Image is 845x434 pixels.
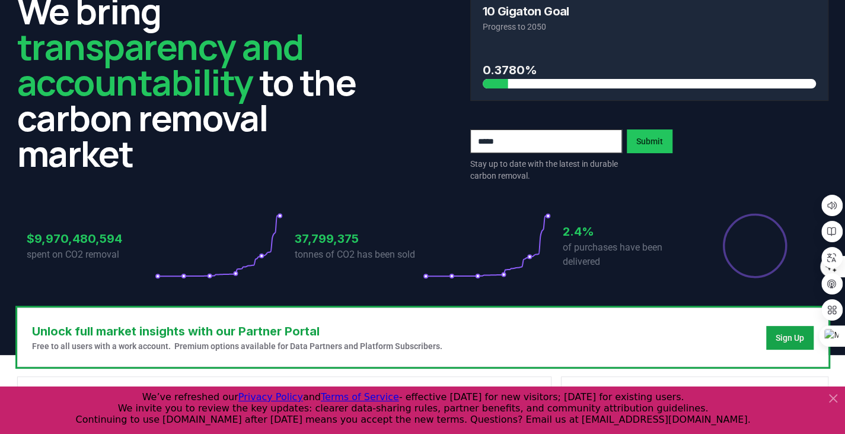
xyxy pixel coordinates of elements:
h3: Unlock full market insights with our Partner Portal [32,322,442,340]
p: Stay up to date with the latest in durable carbon removal. [470,158,622,182]
h3: 0.3780% [483,61,816,79]
h3: $9,970,480,594 [27,230,155,248]
p: tonnes of CO2 has been sold [295,248,423,262]
p: of purchases have been delivered [563,240,691,269]
a: Sign Up [776,332,804,344]
h3: 37,799,375 [295,230,423,248]
div: Percentage of sales delivered [722,213,788,279]
button: Sign Up [766,326,814,350]
button: Submit [627,129,672,153]
p: spent on CO2 removal [27,248,155,262]
span: transparency and accountability [17,22,304,106]
h3: 10 Gigaton Goal [483,5,569,17]
h3: 2.4% [563,223,691,240]
p: Free to all users with a work account. Premium options available for Data Partners and Platform S... [32,340,442,352]
p: Progress to 2050 [483,21,816,33]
